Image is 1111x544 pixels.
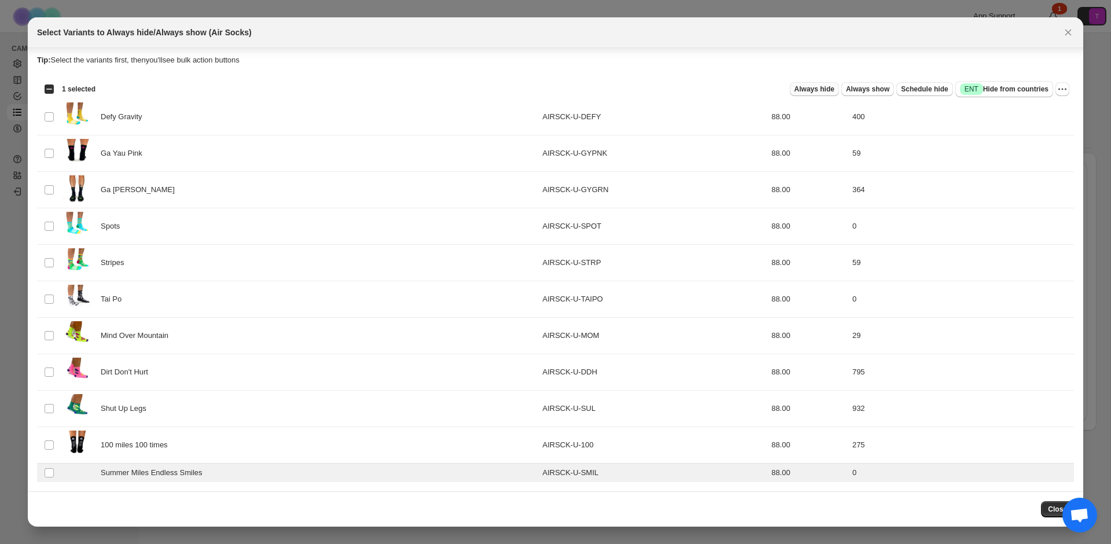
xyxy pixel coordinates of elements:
[768,281,849,318] td: 88.00
[539,172,768,208] td: AIRSCK-U-GYGRN
[849,281,1074,318] td: 0
[37,54,1074,66] p: Select the variants first, then you'll see bulk action buttons
[849,245,1074,281] td: 59
[62,84,95,94] span: 1 selected
[101,467,208,479] span: Summer Miles Endless Smiles
[768,318,849,354] td: 88.00
[62,285,91,314] img: taipo_04.jpg
[539,208,768,245] td: AIRSCK-U-SPOT
[849,427,1074,464] td: 275
[539,464,768,483] td: AIRSCK-U-SMIL
[539,427,768,464] td: AIRSCK-U-100
[849,391,1074,427] td: 932
[539,354,768,391] td: AIRSCK-U-DDH
[768,464,849,483] td: 88.00
[768,208,849,245] td: 88.00
[896,82,952,96] button: Schedule hide
[965,84,978,94] span: ENT
[849,318,1074,354] td: 29
[849,208,1074,245] td: 0
[768,99,849,135] td: 88.00
[101,366,154,378] span: Dirt Don't Hurt
[62,431,91,460] img: 100m100t_03.jpg
[37,56,51,64] strong: Tip:
[101,403,153,414] span: Shut Up Legs
[62,102,91,131] img: wings_04.jpg
[539,135,768,172] td: AIRSCK-U-GYPNK
[768,172,849,208] td: 88.00
[768,245,849,281] td: 88.00
[1060,24,1076,41] button: Close
[101,220,126,232] span: Spots
[768,391,849,427] td: 88.00
[1048,505,1067,514] span: Close
[846,84,889,94] span: Always show
[1055,82,1069,96] button: More actions
[62,321,91,350] img: MOM02.jpg
[101,293,128,305] span: Tai Po
[1041,501,1074,517] button: Close
[849,464,1074,483] td: 0
[539,99,768,135] td: AIRSCK-U-DEFY
[849,99,1074,135] td: 400
[62,139,91,168] img: gayaupink02.jpg
[101,439,174,451] span: 100 miles 100 times
[539,245,768,281] td: AIRSCK-U-STRP
[849,135,1074,172] td: 59
[539,318,768,354] td: AIRSCK-U-MOM
[794,84,834,94] span: Always hide
[101,330,175,341] span: Mind Over Mountain
[62,358,91,387] img: DDH02.jpg
[849,172,1074,208] td: 364
[901,84,948,94] span: Schedule hide
[539,391,768,427] td: AIRSCK-U-SUL
[790,82,839,96] button: Always hide
[37,27,252,38] h2: Select Variants to Always hide/Always show (Air Socks)
[955,81,1053,97] button: SuccessENTHide from countries
[960,83,1049,95] span: Hide from countries
[539,281,768,318] td: AIRSCK-U-TAIPO
[62,248,91,277] img: stripes_04.jpg
[1062,498,1097,532] a: Open chat
[101,111,148,123] span: Defy Gravity
[62,394,91,423] img: SUL02.jpg
[768,135,849,172] td: 88.00
[849,354,1074,391] td: 795
[101,148,149,159] span: Ga Yau Pink
[62,175,91,204] img: ga_yau_green_01.jpg
[841,82,894,96] button: Always show
[101,184,181,196] span: Ga [PERSON_NAME]
[768,354,849,391] td: 88.00
[101,257,130,269] span: Stripes
[768,427,849,464] td: 88.00
[62,212,91,241] img: spots_04.jpg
